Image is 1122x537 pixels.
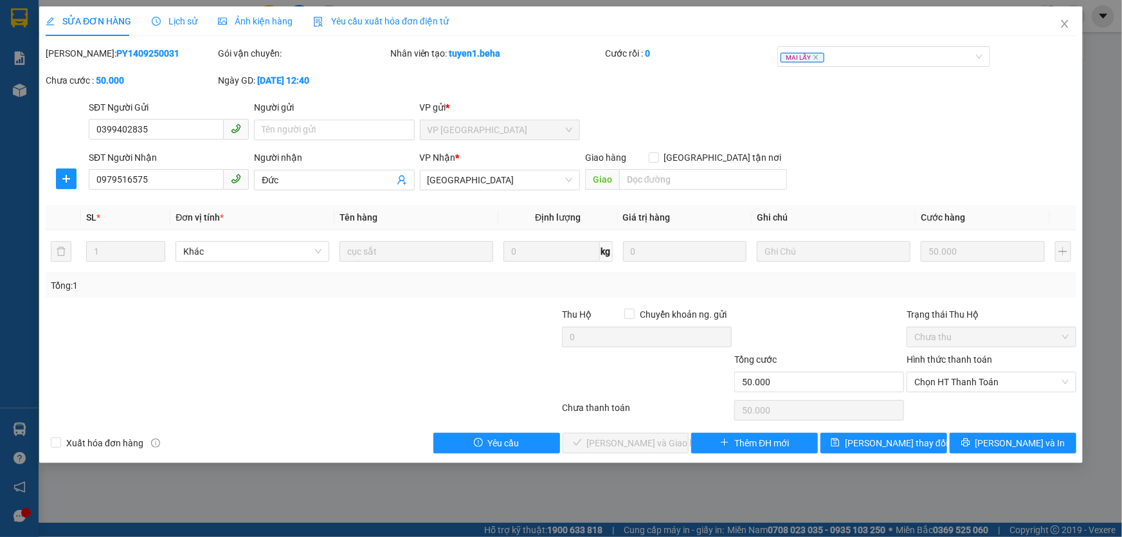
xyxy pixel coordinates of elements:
[428,120,572,140] span: VP PHÚ YÊN
[397,175,407,185] span: user-add
[845,436,948,450] span: [PERSON_NAME] thay đổi
[623,241,747,262] input: 0
[231,123,241,134] span: phone
[907,354,992,365] label: Hình thức thanh toán
[914,372,1069,392] span: Chọn HT Thanh Toán
[619,169,787,190] input: Dọc đường
[313,17,323,27] img: icon
[152,16,197,26] span: Lịch sử
[645,48,650,59] b: 0
[339,212,377,223] span: Tên hàng
[921,241,1045,262] input: 0
[623,212,671,223] span: Giá trị hàng
[151,439,160,448] span: info-circle
[218,46,388,60] div: Gói vận chuyển:
[218,73,388,87] div: Ngày GD:
[720,438,729,448] span: plus
[89,100,249,114] div: SĐT Người Gửi
[96,75,124,86] b: 50.000
[313,16,449,26] span: Yêu cầu xuất hóa đơn điện tử
[61,436,149,450] span: Xuất hóa đơn hàng
[535,212,581,223] span: Định lượng
[116,48,179,59] b: PY1409250031
[218,17,227,26] span: picture
[390,46,603,60] div: Nhân viên tạo:
[950,433,1076,453] button: printer[PERSON_NAME] và In
[231,174,241,184] span: phone
[254,150,414,165] div: Người nhận
[961,438,970,448] span: printer
[183,242,321,261] span: Khác
[561,401,734,423] div: Chưa thanh toán
[1060,19,1070,29] span: close
[420,152,456,163] span: VP Nhận
[51,241,71,262] button: delete
[563,433,689,453] button: check[PERSON_NAME] và Giao hàng
[152,17,161,26] span: clock-circle
[1047,6,1083,42] button: Close
[420,100,580,114] div: VP gửi
[449,48,501,59] b: tuyen1.beha
[1055,241,1071,262] button: plus
[433,433,560,453] button: exclamation-circleYêu cầu
[914,327,1069,347] span: Chưa thu
[46,17,55,26] span: edit
[975,436,1065,450] span: [PERSON_NAME] và In
[474,438,483,448] span: exclamation-circle
[218,16,293,26] span: Ảnh kiện hàng
[585,152,626,163] span: Giao hàng
[831,438,840,448] span: save
[585,169,619,190] span: Giao
[257,75,309,86] b: [DATE] 12:40
[254,100,414,114] div: Người gửi
[691,433,818,453] button: plusThêm ĐH mới
[734,354,777,365] span: Tổng cước
[734,436,789,450] span: Thêm ĐH mới
[57,174,76,184] span: plus
[752,205,916,230] th: Ghi chú
[813,54,819,60] span: close
[781,53,824,62] span: MAI LẤY
[605,46,775,60] div: Cước rồi :
[659,150,787,165] span: [GEOGRAPHIC_DATA] tận nơi
[51,278,433,293] div: Tổng: 1
[907,307,1076,322] div: Trạng thái Thu Hộ
[46,73,215,87] div: Chưa cước :
[339,241,493,262] input: VD: Bàn, Ghế
[46,16,131,26] span: SỬA ĐƠN HÀNG
[635,307,732,322] span: Chuyển khoản ng. gửi
[86,212,96,223] span: SL
[46,46,215,60] div: [PERSON_NAME]:
[757,241,910,262] input: Ghi Chú
[56,168,77,189] button: plus
[600,241,613,262] span: kg
[428,170,572,190] span: ĐẮK LẮK
[921,212,965,223] span: Cước hàng
[89,150,249,165] div: SĐT Người Nhận
[176,212,224,223] span: Đơn vị tính
[488,436,520,450] span: Yêu cầu
[820,433,947,453] button: save[PERSON_NAME] thay đổi
[562,309,592,320] span: Thu Hộ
